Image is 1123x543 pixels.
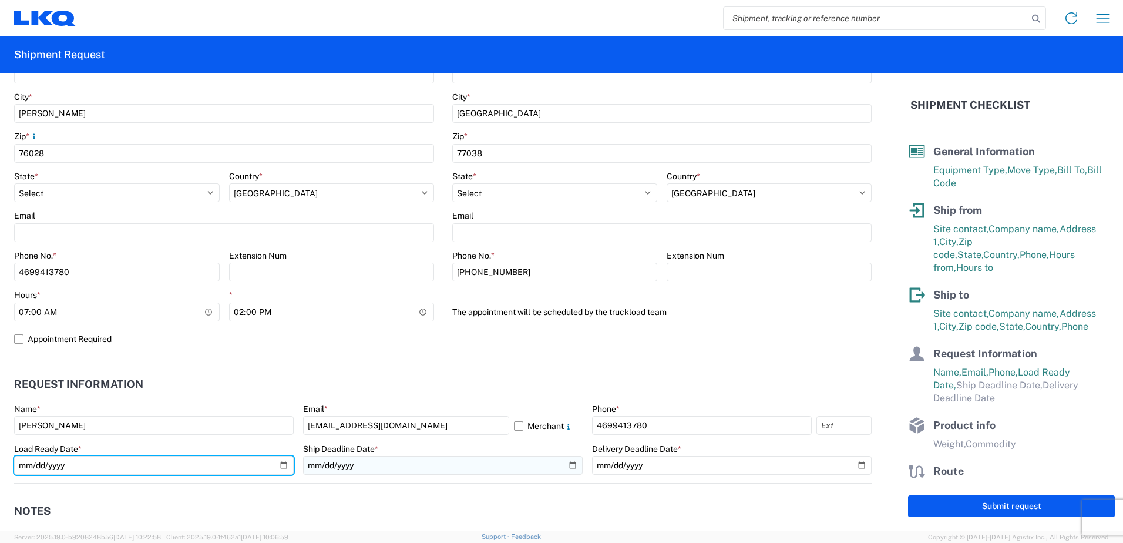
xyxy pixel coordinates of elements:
[511,533,541,540] a: Feedback
[14,330,434,348] label: Appointment Required
[592,444,681,454] label: Delivery Deadline Date
[14,505,51,517] h2: Notes
[303,444,378,454] label: Ship Deadline Date
[908,495,1115,517] button: Submit request
[113,534,161,541] span: [DATE] 10:22:58
[166,534,288,541] span: Client: 2025.19.0-1f462a1
[933,367,961,378] span: Name,
[956,380,1043,391] span: Ship Deadline Date,
[961,367,988,378] span: Email,
[933,165,1007,176] span: Equipment Type,
[452,250,495,261] label: Phone No.
[988,223,1060,234] span: Company name,
[241,534,288,541] span: [DATE] 10:06:59
[999,321,1025,332] span: State,
[1020,249,1049,260] span: Phone,
[933,308,988,319] span: Site contact,
[1007,165,1057,176] span: Move Type,
[303,404,328,414] label: Email
[452,92,470,102] label: City
[452,210,473,221] label: Email
[959,321,999,332] span: Zip code,
[939,236,959,247] span: City,
[452,303,667,321] label: The appointment will be scheduled by the truckload team
[667,250,724,261] label: Extension Num
[956,262,993,273] span: Hours to
[14,404,41,414] label: Name
[592,404,620,414] label: Phone
[966,438,1016,450] span: Commodity
[14,210,35,221] label: Email
[14,250,56,261] label: Phone No.
[14,131,39,142] label: Zip
[229,171,263,182] label: Country
[452,171,476,182] label: State
[14,290,41,300] label: Hours
[816,416,872,435] input: Ext
[933,465,964,477] span: Route
[933,204,982,216] span: Ship from
[724,7,1028,29] input: Shipment, tracking or reference number
[1061,321,1088,332] span: Phone
[14,48,105,62] h2: Shipment Request
[939,321,959,332] span: City,
[928,532,1109,542] span: Copyright © [DATE]-[DATE] Agistix Inc., All Rights Reserved
[910,98,1030,112] h2: Shipment Checklist
[482,533,511,540] a: Support
[933,289,969,301] span: Ship to
[988,367,1018,378] span: Phone,
[957,249,983,260] span: State,
[14,92,32,102] label: City
[514,416,583,435] label: Merchant
[933,438,966,450] span: Weight,
[14,378,143,390] h2: Request Information
[667,171,700,182] label: Country
[933,419,996,431] span: Product info
[14,171,38,182] label: State
[988,308,1060,319] span: Company name,
[933,145,1035,157] span: General Information
[14,534,161,541] span: Server: 2025.19.0-b9208248b56
[229,250,287,261] label: Extension Num
[452,131,468,142] label: Zip
[1057,165,1087,176] span: Bill To,
[983,249,1020,260] span: Country,
[14,444,82,454] label: Load Ready Date
[933,347,1037,360] span: Request Information
[933,223,988,234] span: Site contact,
[1025,321,1061,332] span: Country,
